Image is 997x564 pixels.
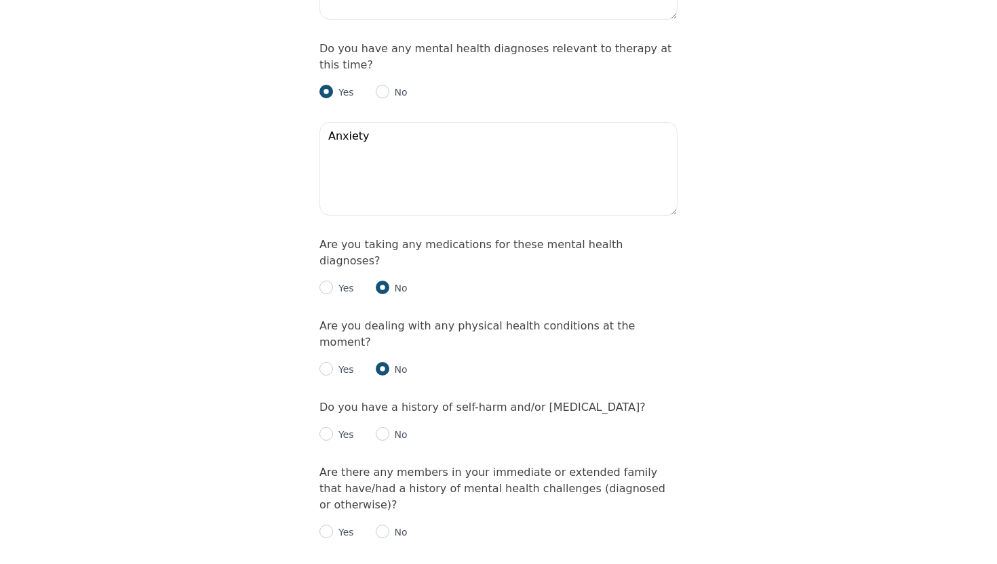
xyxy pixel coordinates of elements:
[319,42,671,71] label: Do you have any mental health diagnoses relevant to therapy at this time?
[333,428,354,441] p: Yes
[389,85,408,99] p: No
[333,363,354,376] p: Yes
[319,466,665,511] label: Are there any members in your immediate or extended family that have/had a history of mental heal...
[333,525,354,539] p: Yes
[389,363,408,376] p: No
[319,122,678,216] textarea: Anxiety
[389,525,408,539] p: No
[319,401,646,414] label: Do you have a history of self-harm and/or [MEDICAL_DATA]?
[389,428,408,441] p: No
[319,319,635,348] label: Are you dealing with any physical health conditions at the moment?
[333,85,354,99] p: Yes
[333,281,354,295] p: Yes
[389,281,408,295] p: No
[319,238,623,267] label: Are you taking any medications for these mental health diagnoses?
